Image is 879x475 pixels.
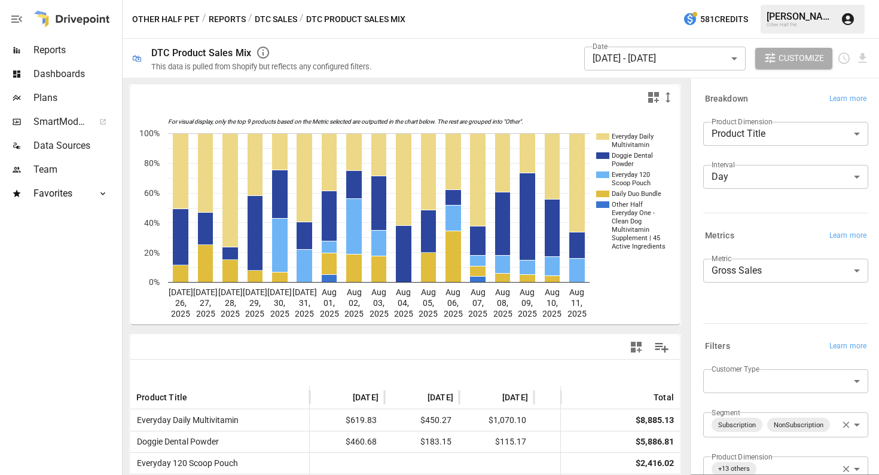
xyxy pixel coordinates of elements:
div: [PERSON_NAME] [767,11,834,22]
label: Product Dimension [712,452,772,462]
label: Segment [712,407,740,418]
text: 40% [144,218,160,228]
text: Aug [471,287,486,297]
text: 60% [144,188,160,198]
text: For visual display, only the top 9 products based on the Metric selected are outputted in the cha... [168,118,523,125]
div: DTC Product Sales Mix [151,47,251,59]
span: $1,070.10 [465,410,528,431]
button: Download report [856,51,869,65]
text: Active Ingredients [612,243,666,250]
div: [DATE] - [DATE] [584,47,746,71]
text: [DATE] [292,287,317,297]
span: Team [33,163,120,177]
span: $183.15 [390,431,453,452]
text: Aug [347,287,362,297]
text: [DATE] [267,287,292,297]
text: Supplement | 45 [612,234,660,242]
span: Plans [33,91,120,105]
text: Aug [322,287,337,297]
button: 581Credits [678,8,753,30]
span: $115.17 [465,431,528,452]
text: Aug [545,287,560,297]
text: 2025 [320,309,339,318]
text: [DATE] [243,287,267,297]
span: Learn more [829,341,866,353]
div: Gross Sales [703,259,868,283]
span: Favorites [33,186,86,201]
span: 581 Credits [700,12,748,27]
text: Aug [520,287,535,297]
text: 31, [299,298,310,308]
div: Day [703,165,868,189]
text: [DATE] [218,287,243,297]
text: Other Half [612,201,643,209]
text: 2025 [444,309,463,318]
text: 04, [398,298,409,308]
text: 2025 [344,309,364,318]
text: 07, [472,298,484,308]
span: Subscription [713,418,761,432]
span: [DATE] [353,391,379,403]
h6: Filters [705,340,730,353]
span: Customize [779,51,824,66]
button: Schedule report [837,51,851,65]
div: 🛍 [132,53,142,64]
span: Reports [33,43,120,57]
text: 08, [497,298,508,308]
text: Aug [371,287,386,297]
text: 100% [139,128,160,138]
span: NonSubscription [769,418,828,432]
span: ™ [86,113,94,128]
span: $371.10 [540,410,603,431]
text: 2025 [468,309,487,318]
text: 29, [249,298,261,308]
label: Product Dimension [712,117,772,127]
text: 2025 [518,309,537,318]
text: 11, [571,298,582,308]
span: Everyday 120 Scoop Pouch [132,458,238,468]
text: 0% [149,277,160,287]
text: 09, [521,298,533,308]
text: Clean Dog [612,217,642,225]
text: 27, [200,298,211,308]
text: 2025 [542,309,561,318]
text: 2025 [245,309,264,318]
text: Everyday One - [612,209,655,217]
text: Powder [612,160,634,168]
span: Learn more [829,93,866,105]
span: Doggie Dental Powder [132,437,219,446]
label: Date [593,41,608,51]
text: 10, [547,298,558,308]
text: Everyday Daily [612,133,654,140]
button: Customize [755,48,833,69]
svg: A chart. [130,109,671,324]
text: [DATE] [193,287,218,297]
span: SmartModel [33,115,86,129]
text: 03, [373,298,384,308]
span: Learn more [829,230,866,242]
text: 2025 [270,309,289,318]
text: 01, [323,298,335,308]
button: Sort [188,389,205,406]
button: Reports [209,12,246,27]
text: Scoop Pouch [612,179,651,187]
text: 30, [274,298,285,308]
button: Sort [484,389,501,406]
button: Manage Columns [648,334,675,361]
label: Interval [712,160,735,170]
text: 28, [225,298,236,308]
button: DTC Sales [255,12,297,27]
span: Everyday Daily Multivitamin [132,415,239,425]
span: Data Sources [33,139,120,153]
text: 2025 [394,309,413,318]
span: $619.83 [316,410,379,431]
div: Other Half Pet [767,22,834,27]
div: Product Title [703,122,868,146]
label: Metric [712,253,731,263]
text: Everyday 120 [612,171,650,179]
text: 2025 [171,309,190,318]
button: Other Half Pet [132,12,200,27]
text: Aug [569,287,584,297]
span: $446.28 [540,431,603,452]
